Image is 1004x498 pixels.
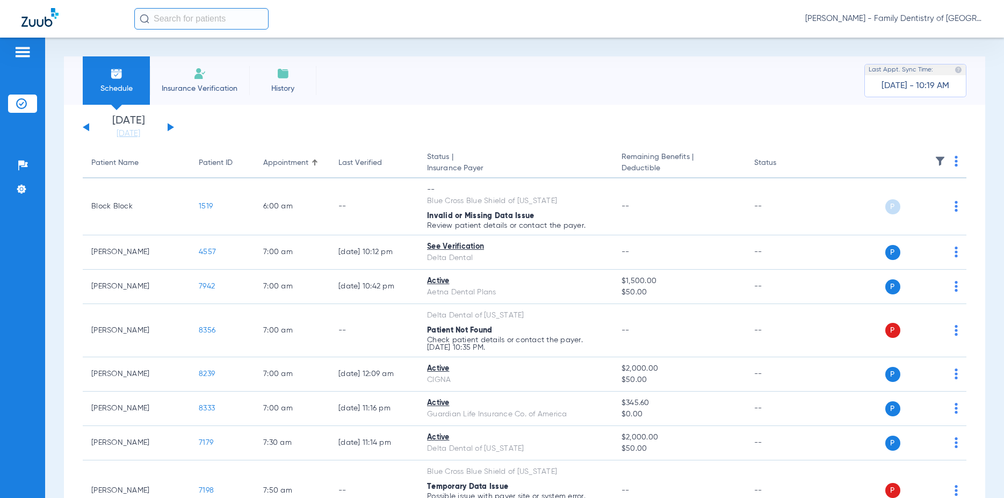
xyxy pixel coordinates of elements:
img: Zuub Logo [21,8,59,27]
th: Status [746,148,818,178]
div: Last Verified [338,157,410,169]
img: group-dot-blue.svg [955,403,958,414]
div: See Verification [427,241,604,252]
span: Deductible [622,163,737,174]
span: Insurance Verification [158,83,241,94]
img: group-dot-blue.svg [955,156,958,167]
span: 7198 [199,487,214,494]
td: -- [746,392,818,426]
img: last sync help info [955,66,962,74]
img: filter.svg [935,156,945,167]
span: $2,000.00 [622,432,737,443]
span: Patient Not Found [427,327,492,334]
span: $50.00 [622,287,737,298]
div: Last Verified [338,157,382,169]
span: $2,000.00 [622,363,737,374]
span: -- [622,203,630,210]
td: [DATE] 11:16 PM [330,392,418,426]
p: Review patient details or contact the payer. [427,222,604,229]
iframe: Chat Widget [950,446,1004,498]
span: 8356 [199,327,215,334]
a: [DATE] [96,128,161,139]
div: Patient ID [199,157,246,169]
div: Appointment [263,157,308,169]
span: P [885,436,900,451]
div: Guardian Life Insurance Co. of America [427,409,604,420]
td: [DATE] 12:09 AM [330,357,418,392]
img: History [277,67,290,80]
span: $50.00 [622,374,737,386]
th: Status | [418,148,613,178]
td: 7:00 AM [255,392,330,426]
td: -- [746,426,818,460]
img: Schedule [110,67,123,80]
span: Last Appt. Sync Time: [869,64,933,75]
div: -- [427,184,604,196]
img: hamburger-icon [14,46,31,59]
td: -- [330,178,418,235]
span: $1,500.00 [622,276,737,287]
td: [PERSON_NAME] [83,357,190,392]
span: $345.60 [622,398,737,409]
span: $50.00 [622,443,737,454]
img: Manual Insurance Verification [193,67,206,80]
div: Active [427,276,604,287]
th: Remaining Benefits | [613,148,746,178]
div: CIGNA [427,374,604,386]
span: P [885,199,900,214]
span: [PERSON_NAME] - Family Dentistry of [GEOGRAPHIC_DATA] [805,13,983,24]
span: 4557 [199,248,216,256]
span: P [885,401,900,416]
span: 7942 [199,283,215,290]
td: [PERSON_NAME] [83,392,190,426]
span: P [885,245,900,260]
td: [PERSON_NAME] [83,235,190,270]
td: 6:00 AM [255,178,330,235]
span: P [885,367,900,382]
span: -- [622,248,630,256]
img: Search Icon [140,14,149,24]
span: Temporary Data Issue [427,483,508,490]
td: 7:00 AM [255,357,330,392]
td: -- [746,235,818,270]
div: Patient ID [199,157,233,169]
div: Delta Dental of [US_STATE] [427,443,604,454]
div: Blue Cross Blue Shield of [US_STATE] [427,196,604,207]
div: Aetna Dental Plans [427,287,604,298]
span: $0.00 [622,409,737,420]
td: [DATE] 11:14 PM [330,426,418,460]
span: 1519 [199,203,213,210]
td: 7:00 AM [255,304,330,357]
td: -- [746,270,818,304]
span: Schedule [91,83,142,94]
div: Patient Name [91,157,182,169]
td: -- [746,304,818,357]
td: [PERSON_NAME] [83,270,190,304]
span: [DATE] - 10:19 AM [882,81,949,91]
img: group-dot-blue.svg [955,437,958,448]
div: Delta Dental [427,252,604,264]
td: [PERSON_NAME] [83,304,190,357]
td: 7:00 AM [255,235,330,270]
td: [DATE] 10:42 PM [330,270,418,304]
span: -- [622,487,630,494]
td: [PERSON_NAME] [83,426,190,460]
img: group-dot-blue.svg [955,325,958,336]
img: group-dot-blue.svg [955,201,958,212]
span: P [885,323,900,338]
td: -- [330,304,418,357]
div: Blue Cross Blue Shield of [US_STATE] [427,466,604,478]
p: Check patient details or contact the payer. [DATE] 10:35 PM. [427,336,604,351]
input: Search for patients [134,8,269,30]
li: [DATE] [96,116,161,139]
div: Active [427,363,604,374]
span: P [885,279,900,294]
div: Active [427,398,604,409]
span: 8333 [199,405,215,412]
td: -- [746,178,818,235]
span: P [885,483,900,498]
span: Insurance Payer [427,163,604,174]
span: 7179 [199,439,213,446]
td: -- [746,357,818,392]
span: -- [622,327,630,334]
